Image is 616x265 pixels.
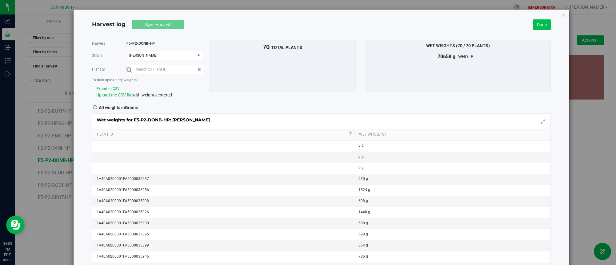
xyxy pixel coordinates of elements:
span: Strain [92,53,102,58]
div: 0 g [358,165,550,171]
div: 786 g [358,254,550,259]
iframe: Resource center [6,216,25,234]
div: 664 g [358,243,550,248]
span: Wet Weights [426,43,455,48]
div: 698 g [358,220,550,226]
div: 1524 g [358,187,550,193]
button: Sync Harvest [132,20,184,29]
div: 1A40A0200001FA5000035946 [97,254,354,259]
span: total plants [271,45,302,50]
div: 1A40A0200001FA5000035900 [97,220,354,226]
div: 0 g [358,143,550,149]
span: Plant ID [92,67,105,71]
span: Upload the CSV file [96,92,132,97]
input: Search by Plant ID [126,65,203,74]
span: Harvest [92,41,105,46]
span: Grams [125,105,138,110]
a: Wet Whole Wt [359,132,548,137]
span: F5-P2-DONB-HP [126,41,155,46]
div: with weights entered [96,92,204,98]
h5: To bulk upload dry weights: [92,78,204,82]
a: Plant Id [97,132,347,137]
button: Export to CSV [96,86,120,92]
span: 70658 g [438,54,455,59]
span: (70 / 70 plants) [456,43,490,48]
div: 930 g [358,176,550,182]
span: whole [458,54,473,59]
export-to-csv: wet-weight-harvest-modal [96,86,120,91]
div: 0 g [358,154,550,160]
h4: Harvest log [92,21,126,29]
div: 698 g [358,198,550,204]
span: Wet weights for F5-P2-DONB-HP: [PERSON_NAME] [97,117,216,123]
button: Expand [538,117,547,126]
div: 1A40A0200001FA5000035895 [97,231,354,237]
span: 70 [263,43,270,51]
span: Sync Harvest [145,22,170,27]
div: 1A40A0200001FA5000035898 [97,198,354,204]
a: Done [533,19,551,30]
span: [PERSON_NAME] [129,53,190,58]
div: 698 g [358,231,550,237]
div: 1A40A0200001FA5000035899 [97,243,354,248]
div: 1A40A0200001FA5000035937 [97,176,354,182]
div: 1A40A0200001FA5000035926 [97,209,354,215]
span: select [195,51,203,60]
div: 1448 g [358,209,550,215]
div: 1A40A0200001FA5000035956 [97,187,354,193]
a: Filter [347,129,354,137]
strong: All weights in [99,103,138,111]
